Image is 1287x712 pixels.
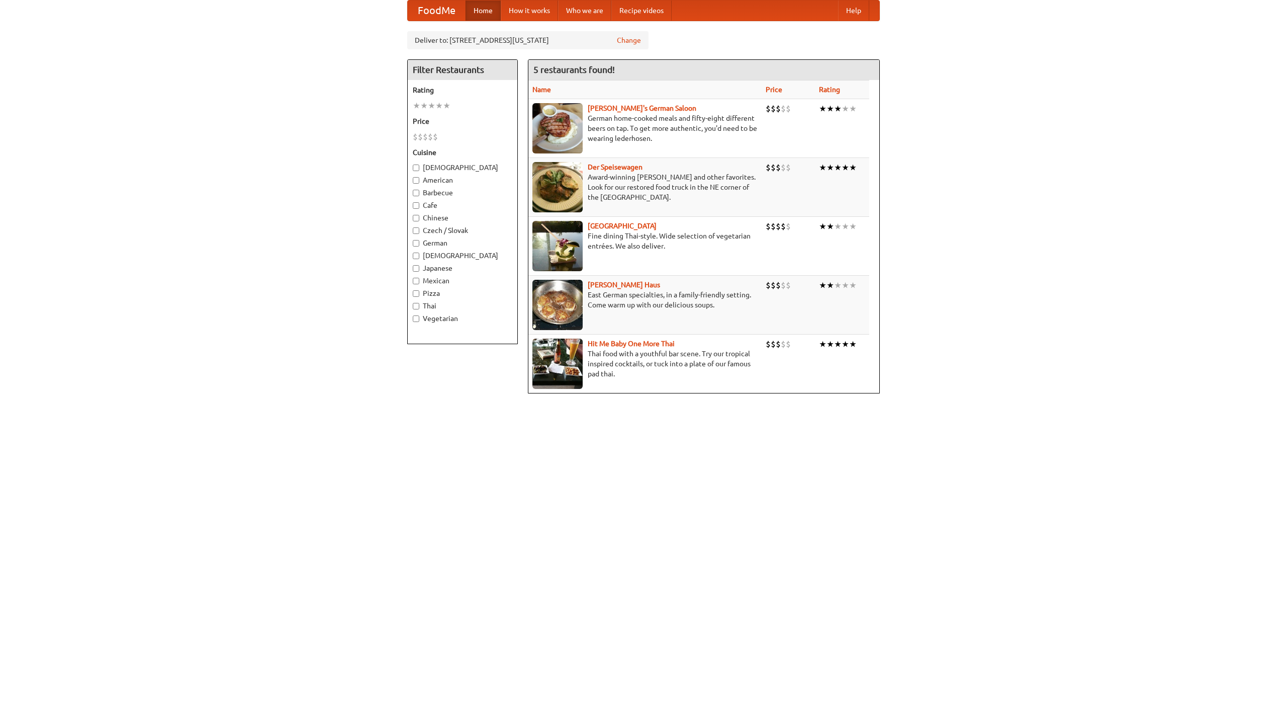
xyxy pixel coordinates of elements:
input: Czech / Slovak [413,227,419,234]
li: ★ [842,103,849,114]
li: ★ [849,162,857,173]
a: Der Speisewagen [588,163,642,171]
li: $ [786,221,791,232]
a: Price [766,86,782,94]
div: Deliver to: [STREET_ADDRESS][US_STATE] [407,31,649,49]
li: ★ [826,221,834,232]
label: Pizza [413,288,512,298]
li: ★ [849,339,857,350]
img: satay.jpg [532,221,583,271]
li: $ [766,221,771,232]
li: ★ [819,221,826,232]
p: Fine dining Thai-style. Wide selection of vegetarian entrées. We also deliver. [532,231,758,251]
li: $ [428,131,433,142]
img: babythai.jpg [532,339,583,389]
li: $ [771,162,776,173]
li: $ [771,280,776,291]
li: ★ [834,280,842,291]
label: Barbecue [413,188,512,198]
h5: Cuisine [413,147,512,157]
a: Help [838,1,869,21]
label: Japanese [413,263,512,273]
input: Pizza [413,290,419,297]
a: [GEOGRAPHIC_DATA] [588,222,657,230]
li: ★ [826,280,834,291]
li: $ [776,103,781,114]
li: ★ [435,100,443,111]
li: ★ [849,280,857,291]
input: American [413,177,419,184]
p: East German specialties, in a family-friendly setting. Come warm up with our delicious soups. [532,290,758,310]
h5: Price [413,116,512,126]
li: $ [771,103,776,114]
li: $ [413,131,418,142]
input: Japanese [413,265,419,272]
label: Mexican [413,276,512,286]
li: ★ [826,339,834,350]
li: $ [776,339,781,350]
label: Cafe [413,200,512,210]
img: kohlhaus.jpg [532,280,583,330]
input: German [413,240,419,247]
a: Home [466,1,501,21]
li: ★ [819,103,826,114]
li: ★ [842,162,849,173]
li: $ [771,221,776,232]
li: $ [786,280,791,291]
p: German home-cooked meals and fifty-eight different beers on tap. To get more authentic, you'd nee... [532,113,758,143]
a: [PERSON_NAME]'s German Saloon [588,104,696,112]
li: $ [418,131,423,142]
li: $ [766,339,771,350]
label: Czech / Slovak [413,225,512,235]
p: Award-winning [PERSON_NAME] and other favorites. Look for our restored food truck in the NE corne... [532,172,758,202]
li: ★ [826,103,834,114]
li: $ [771,339,776,350]
a: Hit Me Baby One More Thai [588,340,675,348]
input: [DEMOGRAPHIC_DATA] [413,253,419,259]
li: ★ [420,100,428,111]
img: esthers.jpg [532,103,583,153]
li: $ [776,162,781,173]
li: $ [781,162,786,173]
p: Thai food with a youthful bar scene. Try our tropical inspired cocktails, or tuck into a plate of... [532,349,758,379]
a: [PERSON_NAME] Haus [588,281,660,289]
li: ★ [849,221,857,232]
li: $ [786,103,791,114]
li: $ [423,131,428,142]
label: German [413,238,512,248]
input: Thai [413,303,419,309]
ng-pluralize: 5 restaurants found! [533,65,615,74]
input: Vegetarian [413,315,419,322]
li: $ [781,221,786,232]
li: $ [776,280,781,291]
li: $ [433,131,438,142]
label: American [413,175,512,185]
li: ★ [834,103,842,114]
li: $ [766,162,771,173]
label: [DEMOGRAPHIC_DATA] [413,163,512,173]
li: ★ [842,339,849,350]
label: Thai [413,301,512,311]
li: $ [781,339,786,350]
a: FoodMe [408,1,466,21]
li: ★ [819,280,826,291]
li: $ [786,339,791,350]
a: Change [617,35,641,45]
h5: Rating [413,85,512,95]
li: $ [786,162,791,173]
input: Barbecue [413,190,419,196]
a: Recipe videos [611,1,672,21]
input: [DEMOGRAPHIC_DATA] [413,165,419,171]
li: ★ [819,162,826,173]
li: ★ [413,100,420,111]
li: ★ [834,221,842,232]
li: $ [766,280,771,291]
img: speisewagen.jpg [532,162,583,212]
h4: Filter Restaurants [408,60,517,80]
li: ★ [842,221,849,232]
